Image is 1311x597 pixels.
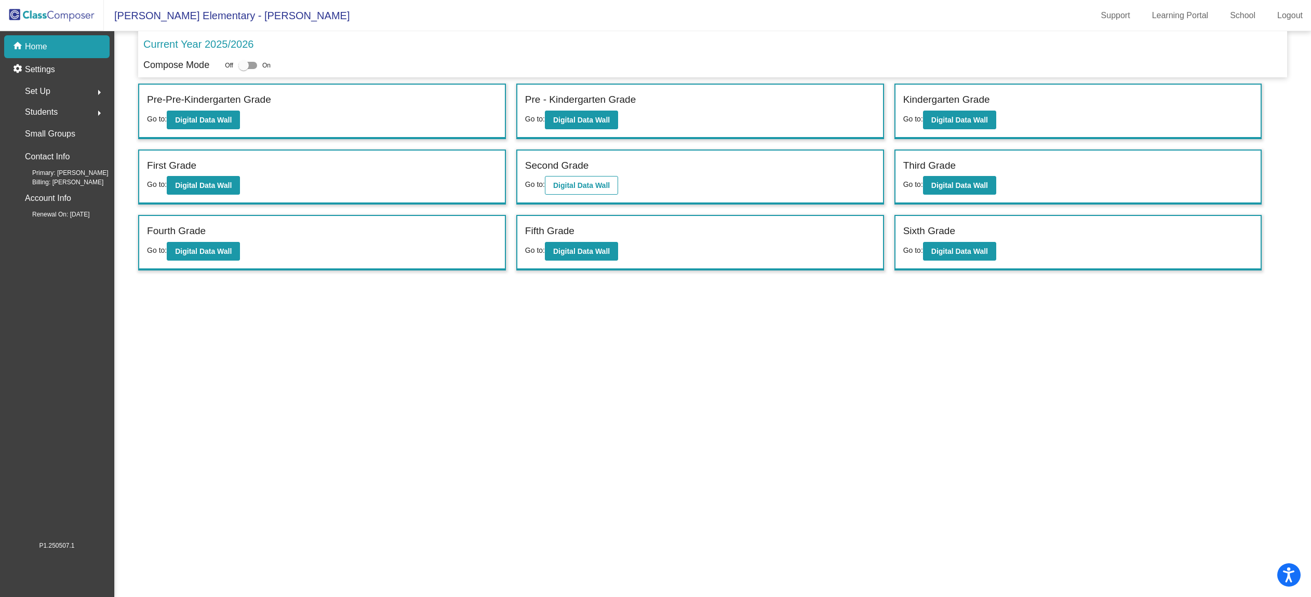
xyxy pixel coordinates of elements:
button: Digital Data Wall [545,111,618,129]
label: Sixth Grade [903,224,955,239]
label: Fifth Grade [525,224,574,239]
b: Digital Data Wall [931,247,988,255]
b: Digital Data Wall [175,116,232,124]
span: Off [225,61,233,70]
p: Account Info [25,191,71,206]
label: Third Grade [903,158,956,173]
span: Go to: [525,115,545,123]
button: Digital Data Wall [545,242,618,261]
b: Digital Data Wall [553,181,610,189]
button: Digital Data Wall [167,176,240,195]
a: Support [1093,7,1139,24]
b: Digital Data Wall [175,247,232,255]
p: Home [25,40,47,53]
b: Digital Data Wall [931,181,988,189]
a: Logout [1269,7,1311,24]
button: Digital Data Wall [167,111,240,129]
b: Digital Data Wall [931,116,988,124]
label: Second Grade [525,158,589,173]
span: Primary: [PERSON_NAME] [16,168,109,178]
p: Small Groups [25,127,75,141]
button: Digital Data Wall [545,176,618,195]
label: Pre - Kindergarten Grade [525,92,636,107]
span: Go to: [147,246,167,254]
p: Compose Mode [143,58,209,72]
b: Digital Data Wall [553,247,610,255]
span: [PERSON_NAME] Elementary - [PERSON_NAME] [104,7,350,24]
label: Pre-Pre-Kindergarten Grade [147,92,271,107]
p: Current Year 2025/2026 [143,36,253,52]
span: Go to: [525,246,545,254]
span: Go to: [147,180,167,188]
button: Digital Data Wall [167,242,240,261]
label: Kindergarten Grade [903,92,990,107]
span: Go to: [903,180,923,188]
mat-icon: arrow_right [93,107,105,119]
p: Contact Info [25,150,70,164]
a: Learning Portal [1144,7,1217,24]
button: Digital Data Wall [923,176,996,195]
button: Digital Data Wall [923,111,996,129]
span: Go to: [903,246,923,254]
p: Settings [25,63,55,76]
label: Fourth Grade [147,224,206,239]
mat-icon: arrow_right [93,86,105,99]
b: Digital Data Wall [553,116,610,124]
button: Digital Data Wall [923,242,996,261]
span: Billing: [PERSON_NAME] [16,178,103,187]
span: Go to: [903,115,923,123]
span: Go to: [525,180,545,188]
span: Students [25,105,58,119]
span: On [262,61,271,70]
mat-icon: home [12,40,25,53]
span: Set Up [25,84,50,99]
b: Digital Data Wall [175,181,232,189]
mat-icon: settings [12,63,25,76]
span: Go to: [147,115,167,123]
a: School [1222,7,1264,24]
span: Renewal On: [DATE] [16,210,89,219]
label: First Grade [147,158,196,173]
